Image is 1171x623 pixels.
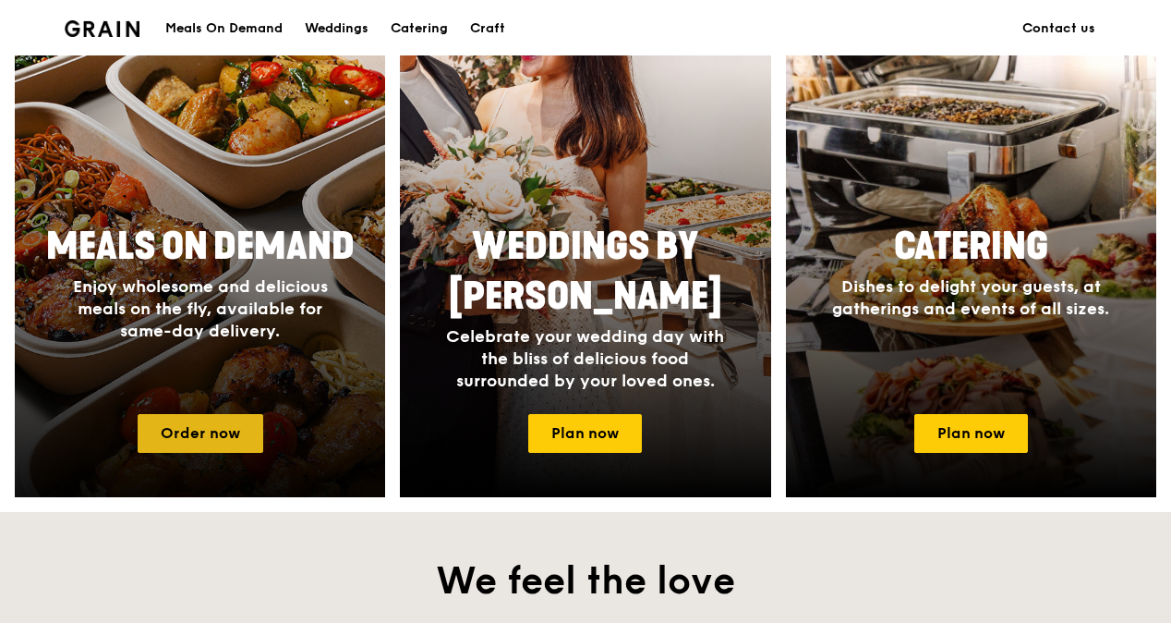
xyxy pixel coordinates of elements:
a: Order now [138,414,263,453]
a: Weddings [294,1,380,56]
div: Meals On Demand [165,1,283,56]
a: Plan now [914,414,1028,453]
span: Enjoy wholesome and delicious meals on the fly, available for same-day delivery. [73,276,328,341]
a: Craft [459,1,516,56]
span: Weddings by [PERSON_NAME] [449,225,722,319]
div: Weddings [305,1,368,56]
a: Contact us [1011,1,1106,56]
span: Celebrate your wedding day with the bliss of delicious food surrounded by your loved ones. [446,326,724,391]
a: Plan now [528,414,642,453]
span: Meals On Demand [46,225,355,269]
div: Craft [470,1,505,56]
span: Dishes to delight your guests, at gatherings and events of all sizes. [832,276,1109,319]
a: Catering [380,1,459,56]
div: Catering [391,1,448,56]
img: Grain [65,20,139,37]
span: Catering [894,225,1048,269]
